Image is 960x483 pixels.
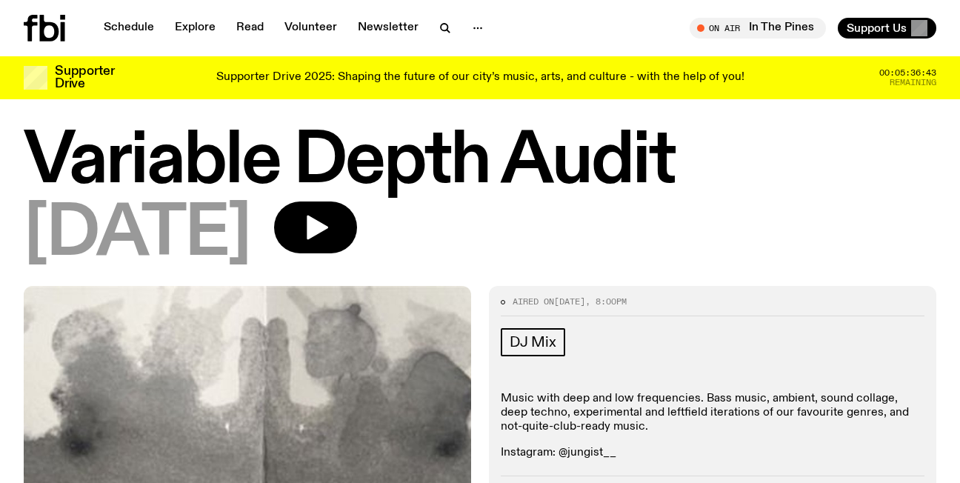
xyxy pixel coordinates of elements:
[879,69,936,77] span: 00:05:36:43
[24,201,250,268] span: [DATE]
[24,129,936,196] h1: Variable Depth Audit
[276,18,346,39] a: Volunteer
[501,392,924,435] p: Music with deep and low frequencies. Bass music, ambient, sound collage, deep techno, experimenta...
[554,296,585,307] span: [DATE]
[501,446,924,460] p: Instagram: @jungist__
[227,18,273,39] a: Read
[513,296,554,307] span: Aired on
[95,18,163,39] a: Schedule
[166,18,224,39] a: Explore
[838,18,936,39] button: Support Us
[890,79,936,87] span: Remaining
[216,71,744,84] p: Supporter Drive 2025: Shaping the future of our city’s music, arts, and culture - with the help o...
[690,18,826,39] button: On AirIn The Pines
[55,65,114,90] h3: Supporter Drive
[349,18,427,39] a: Newsletter
[501,328,565,356] a: DJ Mix
[585,296,627,307] span: , 8:00pm
[847,21,907,35] span: Support Us
[510,334,556,350] span: DJ Mix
